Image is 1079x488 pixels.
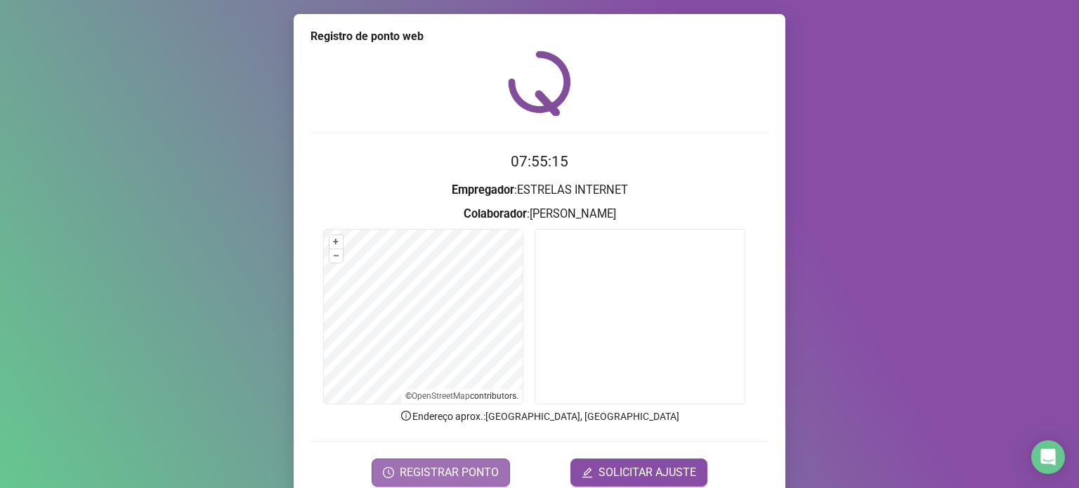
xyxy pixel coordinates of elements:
span: REGISTRAR PONTO [400,464,499,481]
button: REGISTRAR PONTO [372,459,510,487]
span: info-circle [400,409,412,422]
h3: : ESTRELAS INTERNET [310,181,769,199]
span: edit [582,467,593,478]
p: Endereço aprox. : [GEOGRAPHIC_DATA], [GEOGRAPHIC_DATA] [310,409,769,424]
strong: Colaborador [464,207,527,220]
button: + [329,235,343,249]
img: QRPoint [508,51,571,116]
time: 07:55:15 [511,153,568,170]
div: Registro de ponto web [310,28,769,45]
span: SOLICITAR AJUSTE [599,464,696,481]
span: clock-circle [383,467,394,478]
button: editSOLICITAR AJUSTE [570,459,707,487]
button: – [329,249,343,263]
h3: : [PERSON_NAME] [310,205,769,223]
strong: Empregador [452,183,514,197]
li: © contributors. [405,391,518,401]
a: OpenStreetMap [412,391,470,401]
div: Open Intercom Messenger [1031,440,1065,474]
